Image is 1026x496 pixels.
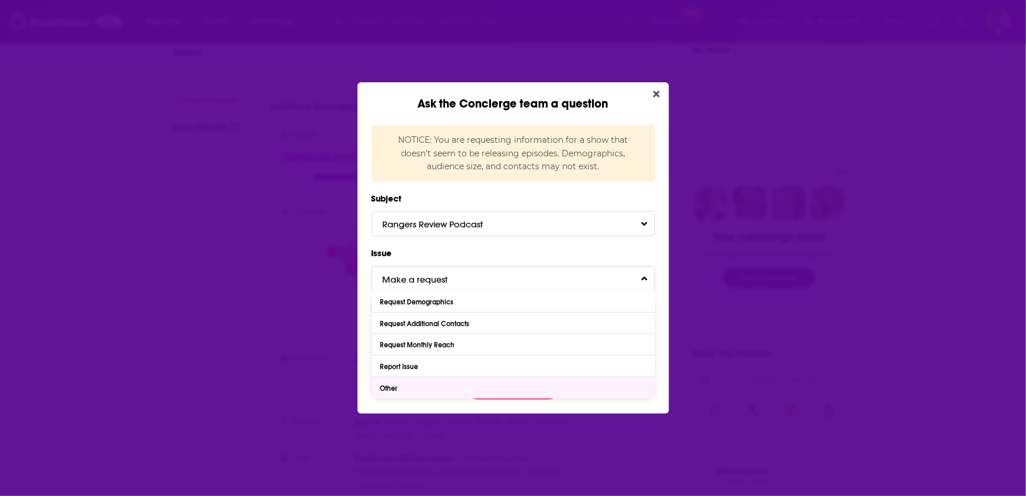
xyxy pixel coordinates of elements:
[372,191,655,206] label: Subject
[372,125,655,181] div: NOTICE: You are requesting information for a show that doesn't seem to be releasing episodes. Dem...
[382,274,471,285] span: Make a request
[382,219,506,230] span: Rangers Review Podcast
[357,82,669,111] div: Ask the Concierge team a question
[380,384,401,393] div: Other
[380,363,422,371] div: Report Issue
[380,320,473,328] div: Request Additional Contacts
[372,211,655,236] button: Rangers Review PodcastToggle Pronoun Dropdown
[380,298,457,306] div: Request Demographics
[372,246,655,261] label: Issue
[649,87,664,102] button: Close
[372,266,655,291] button: Make a requestToggle Pronoun Dropdown
[380,341,458,349] div: Request Monthly Reach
